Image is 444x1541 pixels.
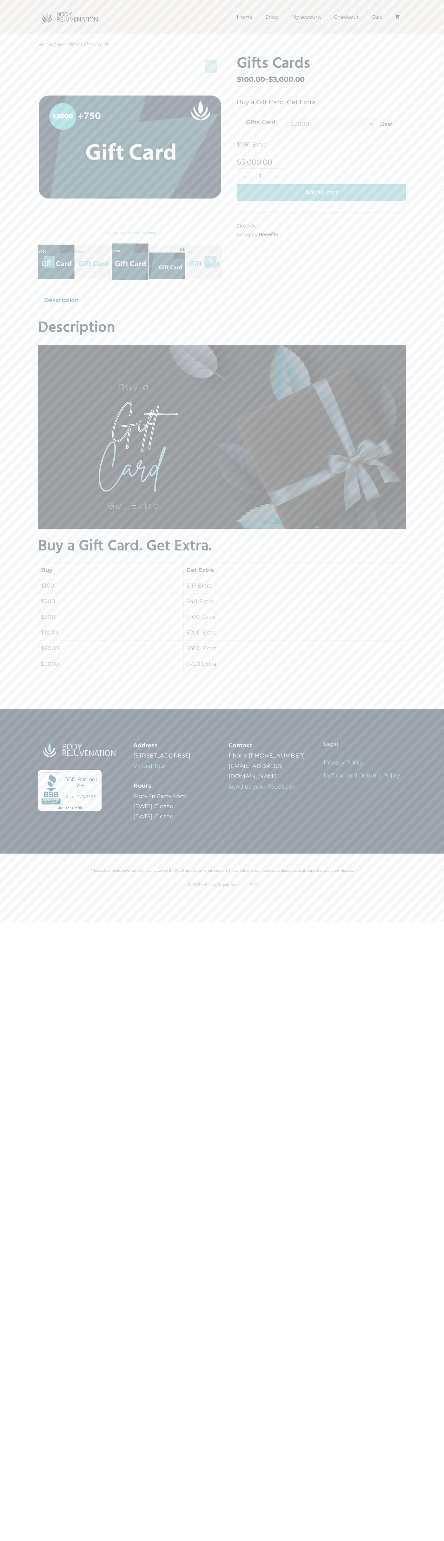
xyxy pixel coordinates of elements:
a: Send us your Feedback [229,783,295,790]
td: $3000 [38,656,184,672]
td: $500 Extra [184,641,406,656]
bdi: 100.00 [237,75,265,84]
td: $1000 [38,625,184,640]
td: $100 [38,578,184,594]
button: Go to first slide [205,256,216,268]
a: Benefits [56,41,78,48]
a: + [268,168,284,184]
button: Go to slide 6 [142,232,147,234]
td: $200 [38,594,184,609]
img: BodyRejuvenation Shop [38,10,102,25]
span: N/A [247,223,255,229]
input: Product quantity [253,168,268,184]
span: $ [237,158,241,166]
strong: Get Extra [186,567,214,574]
div: © 2025 Body Rejuvenation, LLC [91,866,354,889]
button: Go to slide 4 [127,232,133,234]
p: – [237,73,406,86]
nav: Breadcrumb [38,40,406,49]
button: Go to slide 7 [148,232,156,234]
span: Buy a Gift Card. Get Extra. [237,98,317,106]
span: $ [237,75,241,84]
td: $10 Extra [184,578,406,594]
a: Virtual Tour [133,763,166,770]
td: $2000 [38,641,184,656]
button: Go to slide 5 [135,232,140,234]
p: Mon-Fri 8am-4pm [DATE] Closed [DATE] Closed [133,781,216,822]
a: Cart [365,11,388,23]
button: Go to slide 2 [113,232,118,234]
p: $750 Extra [237,140,406,150]
nav: Primary [230,11,406,23]
small: *These statements have not been evaluated by the Food and Drug Administration. This product is no... [91,868,354,873]
strong: Buy [41,567,53,574]
bdi: 3,000.00 [268,75,305,84]
strong: Contact [229,742,252,749]
a: Privacy Policy [324,759,363,766]
strong: Hours [133,782,151,789]
strong: Address [133,742,158,749]
h2: Legal [324,740,406,748]
h2: Description [38,317,406,339]
img: 3000.png [38,55,222,239]
p: Phone [PHONE_NUMBER] [EMAIL_ADDRESS][DOMAIN_NAME] [229,740,311,792]
label: Gifts Card [246,119,275,126]
a: My account [285,11,328,23]
button: Previous slide [44,256,55,268]
td: $40 Extra [184,594,406,609]
td: $100 Extra [184,609,406,625]
bdi: 3,000.00 [237,158,272,166]
a: Checkout [328,11,365,23]
a: Clear [380,121,392,127]
td: $200 Extra [184,625,406,640]
td: $500 [38,609,184,625]
a: Description [44,292,79,308]
img: Body Rejuvenation LLC BBB Business Review [38,770,102,811]
a: Home [230,11,259,23]
p: [STREET_ADDRESS] [133,740,216,771]
button: Add to cart [237,184,406,201]
button: Go to slide 1 [105,232,111,234]
span: Category: [237,231,406,239]
a: - [237,168,253,184]
button: Go to slide 3 [120,232,125,234]
h1: Gifts Cards [237,55,406,73]
td: $750 Extra [184,656,406,672]
span: SKU: [237,222,406,231]
span: Buy a Gift Card. Get Extra. [38,534,212,559]
span: $ [268,75,273,84]
a: Benefits [259,231,278,237]
a: Shop [259,11,285,23]
a: Refund and Returns Policy [324,772,400,779]
img: Logo-Website-Color-Dark [38,740,121,760]
a: Home [38,41,54,48]
a: View your shopping cart [388,11,406,23]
